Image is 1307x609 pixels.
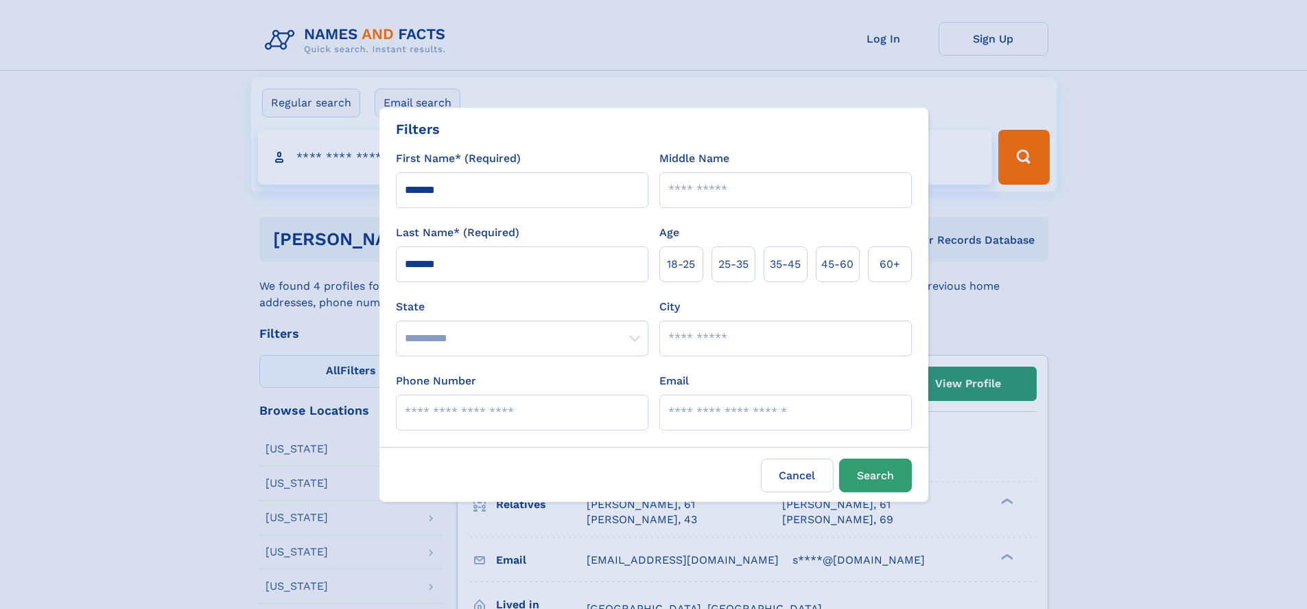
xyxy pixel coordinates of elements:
label: Cancel [761,459,834,492]
div: Filters [396,119,440,139]
span: 35‑45 [770,256,801,273]
button: Search [839,459,912,492]
label: Middle Name [659,150,729,167]
label: City [659,299,680,315]
label: Age [659,225,679,241]
label: State [396,299,648,315]
label: Phone Number [396,373,476,389]
span: 45‑60 [821,256,853,273]
label: Last Name* (Required) [396,225,519,241]
span: 60+ [880,256,900,273]
span: 18‑25 [667,256,695,273]
label: First Name* (Required) [396,150,521,167]
label: Email [659,373,689,389]
span: 25‑35 [718,256,749,273]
